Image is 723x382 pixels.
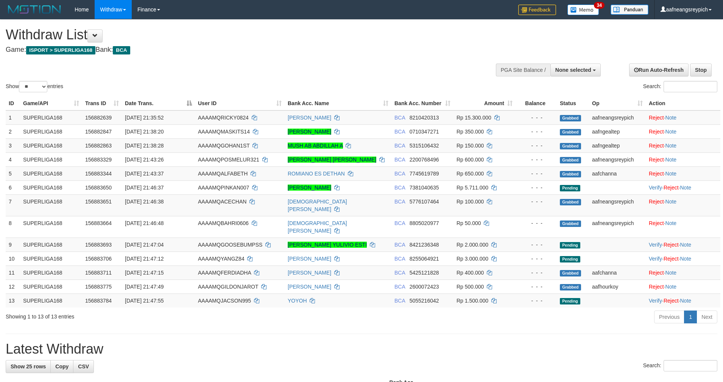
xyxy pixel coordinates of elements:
span: 156883651 [85,199,112,205]
a: Reject [649,284,664,290]
span: AAAAMQPOSMELUR321 [198,157,259,163]
span: Pending [560,298,580,304]
a: Copy [50,360,73,373]
span: AAAAMQYANGZ84 [198,256,245,262]
a: [PERSON_NAME] [PERSON_NAME] [288,157,376,163]
th: ID [6,96,20,110]
td: · [646,266,720,280]
td: SUPERLIGA168 [20,293,82,307]
span: [DATE] 21:47:55 [125,298,164,304]
label: Show entries [6,81,63,92]
span: BCA [394,143,405,149]
span: [DATE] 21:47:04 [125,242,164,248]
a: Note [665,129,677,135]
td: aafchanna [589,266,646,280]
a: MUSH AB ABDILLAH A [288,143,343,149]
span: Rp 3.000.000 [457,256,488,262]
a: Verify [649,256,662,262]
td: SUPERLIGA168 [20,266,82,280]
a: Note [665,284,677,290]
div: - - - [519,269,554,276]
a: Note [665,143,677,149]
td: · [646,194,720,216]
a: [PERSON_NAME] [288,185,331,191]
a: Reject [649,220,664,226]
input: Search: [664,81,717,92]
span: Rp 2.000.000 [457,242,488,248]
span: 34 [594,2,604,9]
a: [PERSON_NAME] [288,256,331,262]
a: Next [697,311,717,323]
td: SUPERLIGA168 [20,194,82,216]
span: [DATE] 21:38:28 [125,143,164,149]
a: Reject [664,298,679,304]
div: PGA Site Balance / [496,64,550,76]
td: · · [646,252,720,266]
span: Copy 2600072423 to clipboard [410,284,439,290]
td: · [646,152,720,166]
span: AAAAMQPINKAN007 [198,185,249,191]
span: Copy 7381040635 to clipboard [410,185,439,191]
td: aafhourkoy [589,280,646,293]
span: BCA [394,129,405,135]
td: SUPERLIGA168 [20,252,82,266]
span: ISPORT > SUPERLIGA168 [26,46,95,54]
td: aafngealtep [589,124,646,138]
td: SUPERLIGA168 [20,138,82,152]
span: CSV [78,363,89,370]
span: Grabbed [560,199,581,205]
span: [DATE] 21:43:26 [125,157,164,163]
span: Copy 5425121828 to clipboard [410,270,439,276]
a: 1 [684,311,697,323]
div: - - - [519,156,554,163]
td: 9 [6,238,20,252]
h1: Withdraw List [6,27,474,42]
a: Stop [690,64,712,76]
span: BCA [394,115,405,121]
span: 156883664 [85,220,112,226]
span: AAAAMQGOOSEBUMPSS [198,242,262,248]
button: None selected [550,64,601,76]
span: Rp 100.000 [457,199,484,205]
a: Verify [649,185,662,191]
a: Run Auto-Refresh [629,64,689,76]
span: Rp 50.000 [457,220,481,226]
div: - - - [519,255,554,262]
h4: Game: Bank: [6,46,474,54]
td: · [646,124,720,138]
th: Bank Acc. Number: activate to sort column ascending [391,96,453,110]
span: 156883784 [85,298,112,304]
span: 156883711 [85,270,112,276]
td: 3 [6,138,20,152]
div: - - - [519,297,554,304]
th: Game/API: activate to sort column ascending [20,96,82,110]
td: SUPERLIGA168 [20,216,82,238]
a: ROMIANO ES DETHAN [288,171,345,177]
th: Bank Acc. Name: activate to sort column ascending [285,96,391,110]
span: Rp 600.000 [457,157,484,163]
div: - - - [519,219,554,227]
span: Grabbed [560,157,581,163]
td: · [646,166,720,180]
span: BCA [113,46,130,54]
a: Note [680,242,691,248]
span: BCA [394,270,405,276]
th: Action [646,96,720,110]
span: AAAAMQGOHAN1ST [198,143,250,149]
td: · [646,280,720,293]
span: 156882847 [85,129,112,135]
a: Reject [649,171,664,177]
span: Grabbed [560,171,581,177]
span: BCA [394,171,405,177]
a: Note [665,199,677,205]
a: Verify [649,242,662,248]
td: 11 [6,266,20,280]
span: Copy 2200768496 to clipboard [410,157,439,163]
td: SUPERLIGA168 [20,166,82,180]
td: 13 [6,293,20,307]
td: SUPERLIGA168 [20,124,82,138]
span: 156883329 [85,157,112,163]
span: Copy [55,363,69,370]
td: aafneangsreypich [589,194,646,216]
td: 4 [6,152,20,166]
